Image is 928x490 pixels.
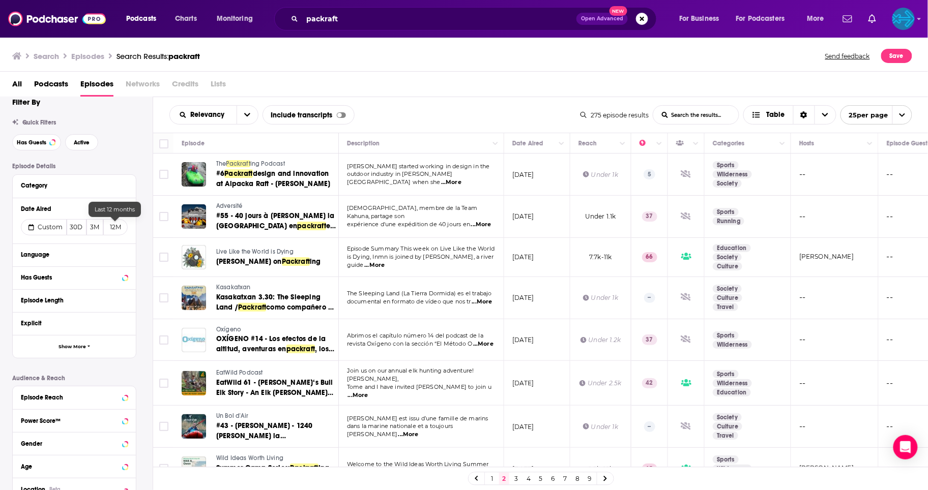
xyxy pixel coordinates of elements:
[676,137,690,149] div: Has Guests
[12,375,136,382] p: Audience & Reach
[576,13,628,25] button: Open AdvancedNew
[12,134,61,150] button: Has Guests
[713,432,738,440] a: Travel
[126,12,156,26] span: Podcasts
[12,97,40,107] h2: Filter By
[736,12,785,26] span: For Podcasters
[216,202,337,211] a: Adversité
[238,303,266,312] span: Packraft
[159,464,168,473] span: Toggle select row
[217,12,253,26] span: Monitoring
[807,12,824,26] span: More
[822,49,873,63] button: Send feedback
[347,367,474,382] span: Join us on our annual elk hunting adventure! [PERSON_NAME],
[347,245,495,252] span: Episode Summary This week on Live Like the World
[512,465,534,473] p: [DATE]
[512,379,534,387] p: [DATE]
[800,11,837,27] button: open menu
[21,390,128,403] button: Episode Reach
[713,413,742,421] a: Society
[159,379,168,388] span: Toggle select row
[216,463,337,483] a: Summer Camp Series:Packrafting with [PERSON_NAME] & [PERSON_NAME]
[589,253,612,261] span: 7.7k-11k
[175,12,197,26] span: Charts
[216,211,335,230] span: #55 - 40 jours à [PERSON_NAME] la [GEOGRAPHIC_DATA] en
[21,182,121,189] div: Category
[17,140,46,145] span: Has Guests
[216,293,321,312] span: Kasakatxan 3.30: The Sleeping Land /
[21,248,128,261] button: Language
[556,138,568,150] button: Column Actions
[579,379,622,387] div: Under 2.5k
[713,244,751,252] a: Education
[512,422,534,431] p: [DATE]
[713,370,739,378] a: Sports
[672,11,732,27] button: open menu
[216,169,337,189] a: #6Packraftdesign and innovation at Alpacka Raft - [PERSON_NAME]
[38,223,63,231] span: Custom
[524,473,534,485] a: 4
[297,222,326,230] span: packraft
[169,105,258,125] h2: Choose List sort
[499,473,509,485] a: 2
[21,317,128,329] button: Explicit
[347,221,470,228] span: expérience d'une expédition de 40 jours en
[216,369,337,378] a: EatWild Podcast
[642,334,657,345] p: 37
[644,293,655,303] p: --
[713,285,742,293] a: Society
[211,76,226,97] span: Lists
[583,422,618,431] div: Under 1k
[548,473,558,485] a: 6
[282,257,310,266] span: Packraft
[12,76,22,97] span: All
[216,412,248,419] span: Un Bol d'Air
[893,435,918,460] div: Open Intercom Messenger
[347,253,494,268] span: is Dying, Inmn is joined by [PERSON_NAME], a river guide
[713,161,739,169] a: Sports
[489,138,502,150] button: Column Actions
[713,341,752,349] a: Wilderness
[512,170,534,179] p: [DATE]
[841,107,888,123] span: 25 per page
[159,335,168,345] span: Toggle select row
[364,261,385,269] span: ...More
[103,219,128,235] button: 12M
[21,294,128,307] button: Episode Length
[159,253,168,262] span: Toggle select row
[216,211,337,231] a: #55 - 40 jours à [PERSON_NAME] la [GEOGRAPHIC_DATA] enpackraftet ski-pulka avec la team Kahuna
[347,290,492,297] span: The Sleeping Land (La Tierra Dormida) es el trabajo
[799,253,854,260] a: [PERSON_NAME]
[67,219,86,235] button: 30D
[89,202,141,217] div: Last 12 months
[347,170,453,186] span: outdoor industry in [PERSON_NAME][GEOGRAPHIC_DATA] when she
[642,378,657,388] p: 42
[743,105,836,125] h2: Choose View
[471,221,491,229] span: ...More
[583,293,618,302] div: Under 1k
[840,105,912,125] button: open menu
[21,297,121,304] div: Episode Length
[21,437,128,449] button: Gender
[839,10,856,27] a: Show notifications dropdown
[13,335,136,358] button: Show More
[159,293,168,302] span: Toggle select row
[864,138,876,150] button: Column Actions
[642,252,657,262] p: 66
[347,383,491,390] span: Tome and I have invited [PERSON_NAME] to join u
[216,160,337,169] a: ThePackrafting Podcast
[730,11,800,27] button: open menu
[512,212,534,221] p: [DATE]
[791,154,879,196] td: --
[216,169,330,188] span: design and innovation at Alpacka Raft - [PERSON_NAME]
[21,271,128,284] button: Has Guests
[892,8,915,30] span: Logged in as backbonemedia
[159,212,168,221] span: Toggle select row
[216,334,337,354] a: OXÍGENO #14 - Los efectos de la altitud, aventuras enpackraft, los perros exploradores y [PERSON_...
[21,460,128,472] button: Age
[536,473,546,485] a: 5
[640,137,654,149] div: Power Score
[713,137,744,149] div: Categories
[713,455,739,464] a: Sports
[86,219,104,235] button: 3M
